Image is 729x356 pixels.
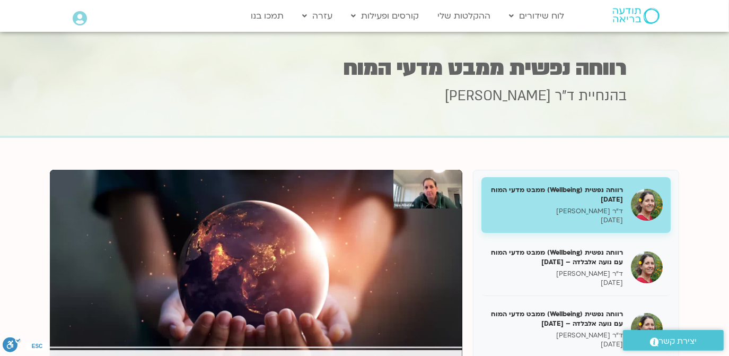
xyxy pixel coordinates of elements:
span: בהנחיית [579,86,627,106]
span: יצירת קשר [659,334,697,349]
a: לוח שידורים [504,6,570,26]
h1: רווחה נפשית ממבט מדעי המוח [102,58,627,79]
h5: רווחה נפשית (Wellbeing) ממבט מדעי המוח עם נועה אלבלדה – [DATE] [489,309,623,328]
h5: רווחה נפשית (Wellbeing) ממבט מדעי המוח [DATE] [489,185,623,204]
p: [DATE] [489,279,623,288]
a: יצירת קשר [623,330,724,351]
a: תמכו בנו [246,6,289,26]
img: רווחה נפשית (Wellbeing) ממבט מדעי המוח 31/01/25 [631,189,663,221]
img: תודעה בריאה [613,8,660,24]
p: [DATE] [489,340,623,349]
p: ד"ר [PERSON_NAME] [489,207,623,216]
p: ד"ר [PERSON_NAME] [489,270,623,279]
img: רווחה נפשית (Wellbeing) ממבט מדעי המוח עם נועה אלבלדה – 14/02/25 [631,313,663,345]
h5: רווחה נפשית (Wellbeing) ממבט מדעי המוח עם נועה אלבלדה – [DATE] [489,248,623,267]
img: רווחה נפשית (Wellbeing) ממבט מדעי המוח עם נועה אלבלדה – 07/02/25 [631,251,663,283]
a: קורסים ופעילות [346,6,425,26]
p: ד"ר [PERSON_NAME] [489,331,623,340]
a: ההקלטות שלי [433,6,496,26]
p: [DATE] [489,216,623,225]
a: עזרה [297,6,338,26]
